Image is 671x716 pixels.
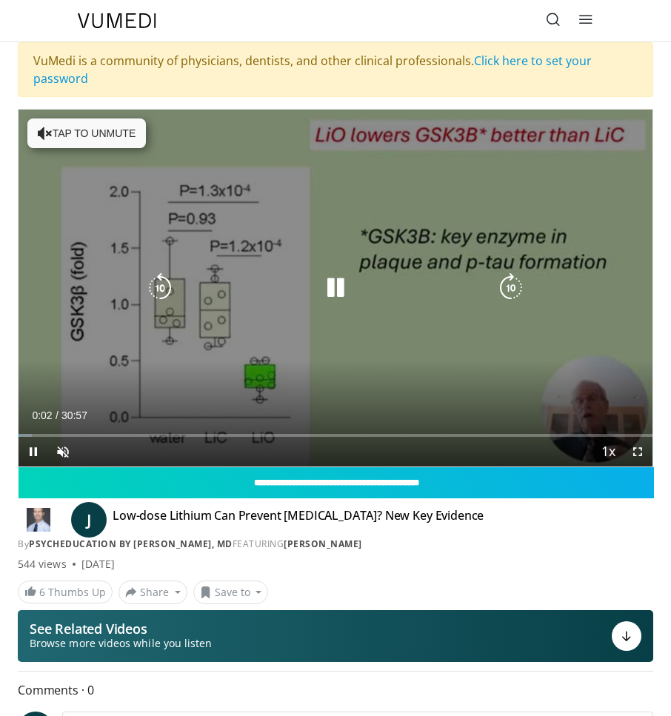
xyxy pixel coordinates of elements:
[18,581,113,603] a: 6 Thumbs Up
[623,437,652,466] button: Fullscreen
[39,585,45,599] span: 6
[30,636,212,651] span: Browse more videos while you listen
[48,437,78,466] button: Unmute
[19,437,48,466] button: Pause
[18,508,59,532] img: PsychEducation by James Phelps, MD
[18,610,653,662] button: See Related Videos Browse more videos while you listen
[29,538,233,550] a: PsychEducation by [PERSON_NAME], MD
[78,13,156,28] img: VuMedi Logo
[18,42,653,97] div: VuMedi is a community of physicians, dentists, and other clinical professionals.
[18,680,653,700] span: Comments 0
[56,409,59,421] span: /
[284,538,362,550] a: [PERSON_NAME]
[71,502,107,538] a: J
[30,621,212,636] p: See Related Videos
[193,581,269,604] button: Save to
[593,437,623,466] button: Playback Rate
[27,118,146,148] button: Tap to unmute
[61,409,87,421] span: 30:57
[18,538,653,551] div: By FEATURING
[32,409,52,421] span: 0:02
[19,434,652,437] div: Progress Bar
[18,557,67,572] span: 544 views
[19,110,652,466] video-js: Video Player
[81,557,115,572] div: [DATE]
[118,581,187,604] button: Share
[113,508,484,532] h4: Low-dose Lithium Can Prevent [MEDICAL_DATA]? New Key Evidence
